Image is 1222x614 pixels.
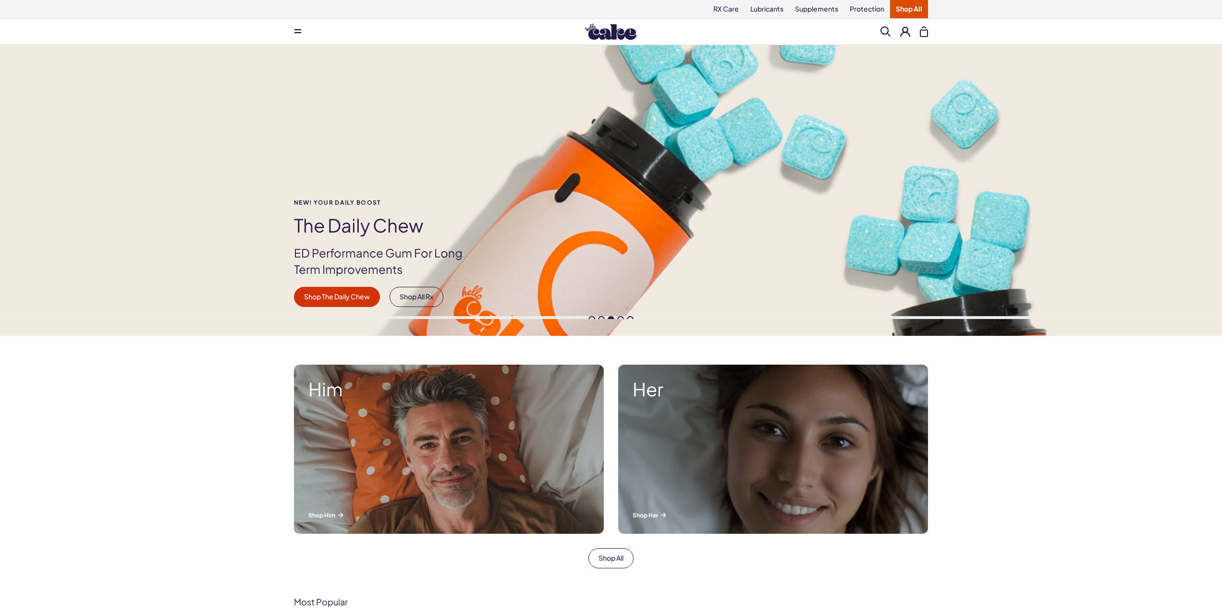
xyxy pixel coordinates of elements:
[294,199,477,206] span: NEW! YOUR DAILY BOOST
[308,511,589,519] p: Shop Him
[611,357,935,541] a: A woman smiling while lying in bed. Her Shop Her
[633,379,914,399] strong: Her
[585,24,636,40] img: Hello Cake
[308,379,589,399] strong: Him
[633,511,914,519] p: Shop Her
[294,215,477,235] h1: The Daily Chew
[588,548,634,568] a: Shop All
[287,357,611,541] a: A man smiling while lying in bed. Him Shop Him
[294,287,380,307] a: Shop The Daily Chew
[294,245,477,277] p: ED Performance Gum For Long Term Improvements
[390,287,443,307] a: Shop All Rx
